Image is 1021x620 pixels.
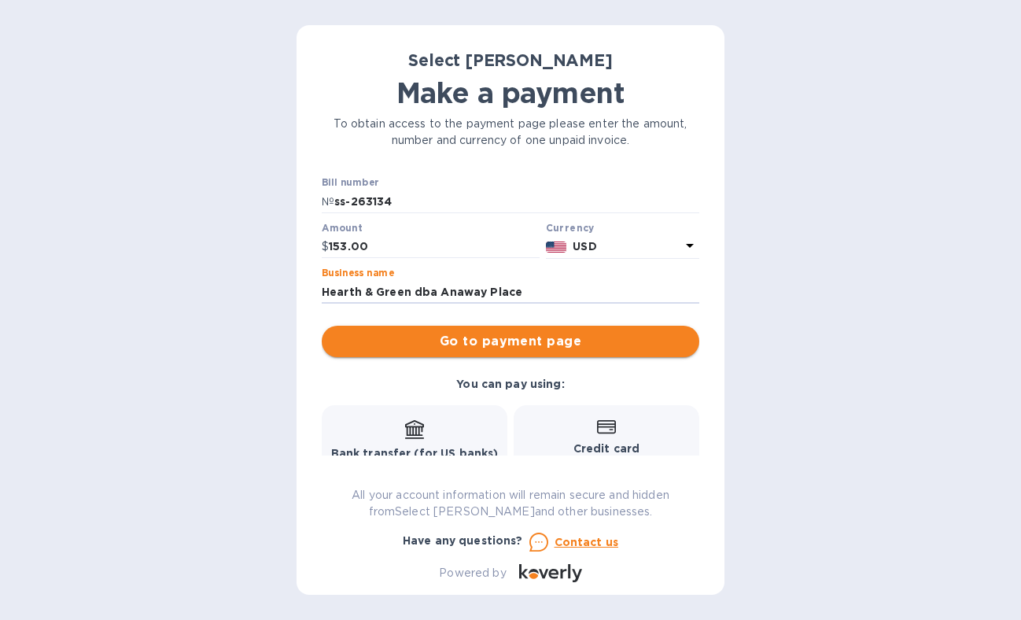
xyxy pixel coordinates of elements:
[456,378,564,390] b: You can pay using:
[334,190,699,213] input: Enter bill number
[403,534,523,547] b: Have any questions?
[555,536,619,548] u: Contact us
[322,179,378,188] label: Bill number
[546,222,595,234] b: Currency
[322,269,394,279] label: Business name
[322,326,699,357] button: Go to payment page
[322,223,362,233] label: Amount
[322,116,699,149] p: To obtain access to the payment page please enter the amount, number and currency of one unpaid i...
[408,50,613,70] b: Select [PERSON_NAME]
[573,442,640,455] b: Credit card
[322,238,329,255] p: $
[322,280,699,304] input: Enter business name
[439,565,506,581] p: Powered by
[322,76,699,109] h1: Make a payment
[546,242,567,253] img: USD
[573,240,596,253] b: USD
[334,332,687,351] span: Go to payment page
[322,194,334,210] p: №
[331,447,499,459] b: Bank transfer (for US banks)
[322,487,699,520] p: All your account information will remain secure and hidden from Select [PERSON_NAME] and other bu...
[329,235,540,259] input: 0.00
